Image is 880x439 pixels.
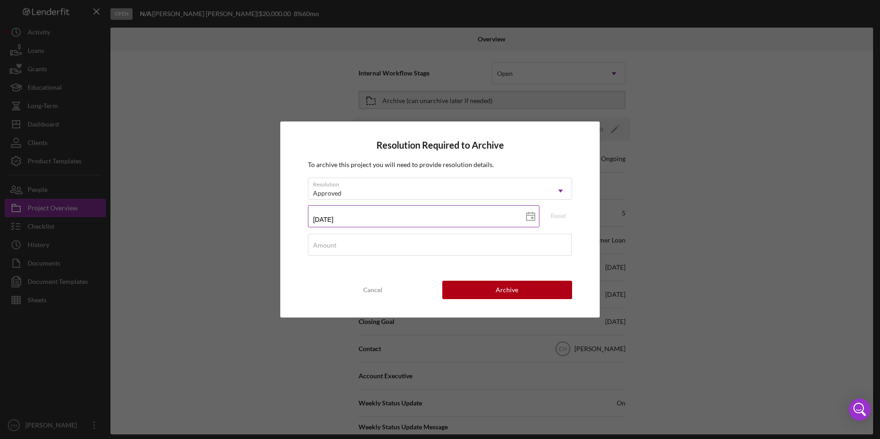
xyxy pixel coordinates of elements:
div: Archive [496,281,518,299]
h4: Resolution Required to Archive [308,140,572,150]
div: Approved [313,190,342,197]
label: Amount [313,242,336,249]
button: Cancel [308,281,438,299]
button: Archive [442,281,572,299]
button: Reset [544,209,572,223]
div: Open Intercom Messenger [849,399,871,421]
div: Cancel [363,281,382,299]
div: Reset [550,209,566,223]
p: To archive this project you will need to provide resolution details. [308,160,572,170]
